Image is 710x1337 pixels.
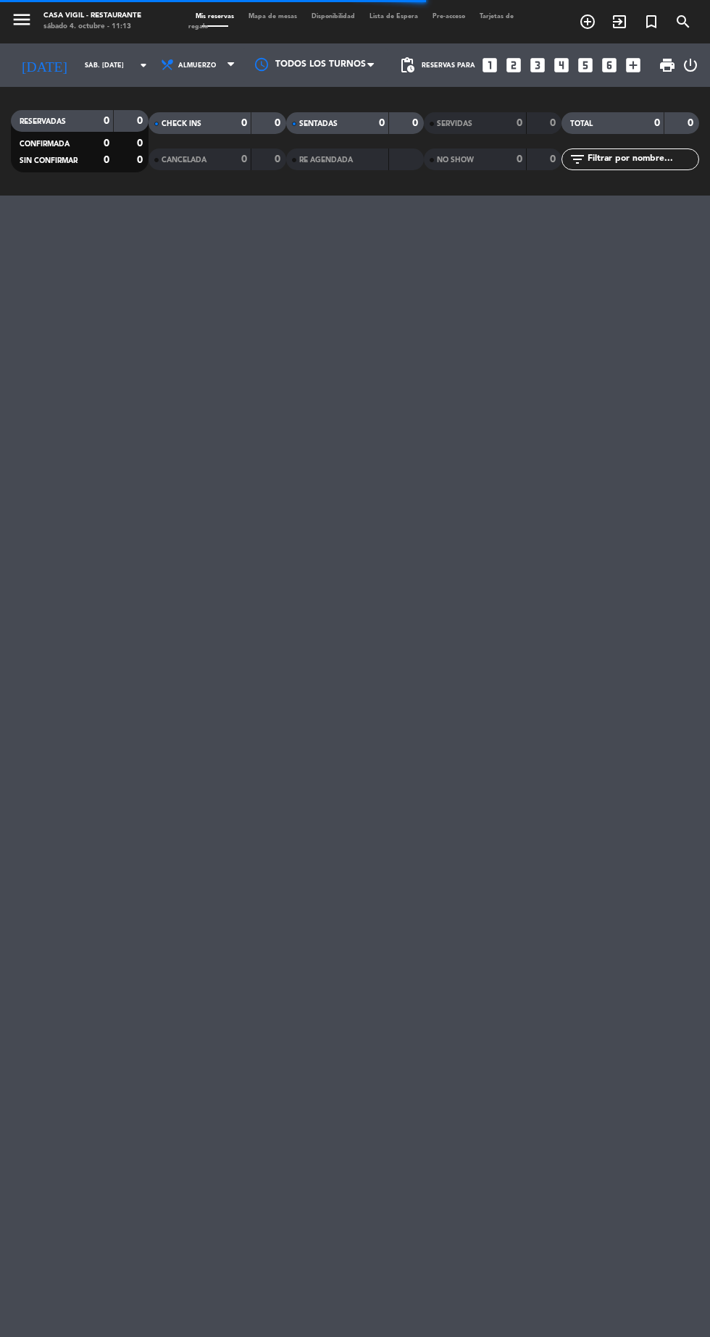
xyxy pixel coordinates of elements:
i: add_box [624,56,643,75]
strong: 0 [137,138,146,148]
button: menu [11,9,33,34]
span: SIN CONFIRMAR [20,157,78,164]
div: sábado 4. octubre - 11:13 [43,22,141,33]
strong: 0 [688,118,696,128]
strong: 0 [379,118,385,128]
strong: 0 [104,155,109,165]
span: CONFIRMADA [20,141,70,148]
strong: 0 [241,154,247,164]
i: turned_in_not [643,13,660,30]
span: print [659,56,676,74]
strong: 0 [275,154,283,164]
span: pending_actions [398,56,416,74]
i: search [674,13,692,30]
strong: 0 [275,118,283,128]
span: Almuerzo [178,62,216,70]
strong: 0 [550,154,559,164]
strong: 0 [137,155,146,165]
strong: 0 [241,118,247,128]
span: Reservas para [422,62,475,70]
span: NO SHOW [437,156,474,164]
span: CHECK INS [162,120,201,127]
i: looks_3 [528,56,547,75]
i: looks_6 [600,56,619,75]
i: add_circle_outline [579,13,596,30]
input: Filtrar por nombre... [586,151,698,167]
span: Mapa de mesas [241,13,304,20]
div: LOG OUT [682,43,699,87]
strong: 0 [104,138,109,148]
span: RE AGENDADA [299,156,353,164]
div: Casa Vigil - Restaurante [43,11,141,22]
strong: 0 [550,118,559,128]
strong: 0 [137,116,146,126]
span: SENTADAS [299,120,338,127]
strong: 0 [654,118,660,128]
i: exit_to_app [611,13,628,30]
i: filter_list [569,151,586,168]
span: TOTAL [570,120,593,127]
span: Lista de Espera [362,13,425,20]
span: Mis reservas [188,13,241,20]
span: Pre-acceso [425,13,472,20]
i: looks_5 [576,56,595,75]
strong: 0 [517,154,522,164]
span: SERVIDAS [437,120,472,127]
i: [DATE] [11,51,78,80]
i: looks_4 [552,56,571,75]
strong: 0 [412,118,421,128]
span: CANCELADA [162,156,206,164]
i: arrow_drop_down [135,56,152,74]
i: power_settings_new [682,56,699,74]
span: Disponibilidad [304,13,362,20]
strong: 0 [104,116,109,126]
span: RESERVADAS [20,118,66,125]
strong: 0 [517,118,522,128]
i: looks_two [504,56,523,75]
i: menu [11,9,33,30]
i: looks_one [480,56,499,75]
